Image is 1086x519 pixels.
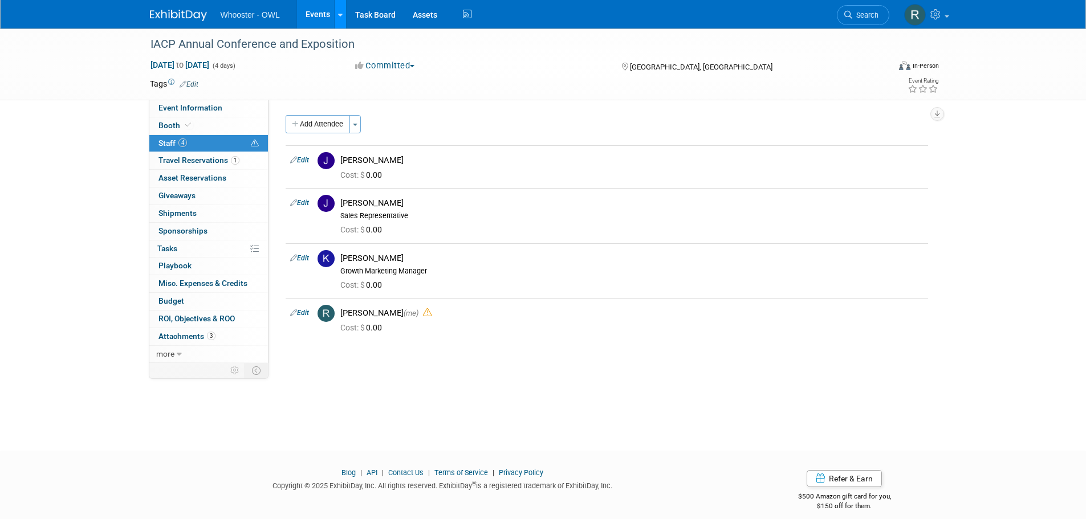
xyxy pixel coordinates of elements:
a: Travel Reservations1 [149,152,268,169]
a: Blog [341,468,356,477]
span: | [490,468,497,477]
span: Cost: $ [340,323,366,332]
a: Edit [290,254,309,262]
span: 0.00 [340,280,387,289]
button: Committed [351,60,419,72]
a: Event Information [149,100,268,117]
span: ROI, Objectives & ROO [158,314,235,323]
div: [PERSON_NAME] [340,308,924,318]
img: J.jpg [318,152,335,169]
span: Cost: $ [340,225,366,234]
a: Sponsorships [149,223,268,240]
a: Search [837,5,889,25]
a: Privacy Policy [499,468,543,477]
span: Cost: $ [340,280,366,289]
span: Search [852,11,878,19]
div: [PERSON_NAME] [340,253,924,264]
sup: ® [472,480,476,487]
a: Asset Reservations [149,170,268,187]
a: Budget [149,293,268,310]
span: Attachments [158,332,215,341]
span: Budget [158,296,184,305]
span: | [425,468,433,477]
span: 0.00 [340,225,387,234]
span: Tasks [157,244,177,253]
a: Attachments3 [149,328,268,345]
a: more [149,346,268,363]
span: 1 [231,156,239,165]
td: Toggle Event Tabs [245,363,268,378]
a: Edit [180,80,198,88]
a: Refer & Earn [807,470,882,487]
button: Add Attendee [286,115,350,133]
span: [DATE] [DATE] [150,60,210,70]
span: Playbook [158,261,192,270]
a: Edit [290,199,309,207]
div: Event Format [822,59,939,76]
div: [PERSON_NAME] [340,198,924,209]
i: Booth reservation complete [185,122,191,128]
span: Asset Reservations [158,173,226,182]
span: 0.00 [340,170,387,179]
span: Cost: $ [340,170,366,179]
span: 4 [178,138,187,147]
span: Giveaways [158,191,196,200]
span: more [156,349,174,358]
div: [PERSON_NAME] [340,155,924,166]
span: | [357,468,365,477]
span: Misc. Expenses & Credits [158,279,247,288]
a: Contact Us [388,468,424,477]
a: Booth [149,117,268,134]
img: R.jpg [318,305,335,322]
td: Personalize Event Tab Strip [225,363,245,378]
a: Shipments [149,205,268,222]
span: | [379,468,387,477]
a: Misc. Expenses & Credits [149,275,268,292]
div: $500 Amazon gift card for you, [753,484,937,510]
div: Copyright © 2025 ExhibitDay, Inc. All rights reserved. ExhibitDay is a registered trademark of Ex... [150,478,736,491]
img: K.jpg [318,250,335,267]
span: (4 days) [211,62,235,70]
td: Tags [150,78,198,89]
span: Staff [158,138,187,148]
i: Double-book Warning! [423,308,432,317]
a: Giveaways [149,187,268,205]
img: Format-Inperson.png [899,61,910,70]
div: $150 off for them. [753,501,937,511]
span: Travel Reservations [158,156,239,165]
a: Playbook [149,258,268,275]
span: to [174,60,185,70]
div: Growth Marketing Manager [340,267,924,276]
span: (me) [404,309,418,317]
span: [GEOGRAPHIC_DATA], [GEOGRAPHIC_DATA] [630,63,772,71]
a: API [367,468,377,477]
div: Event Rating [908,78,938,84]
a: Edit [290,156,309,164]
span: 0.00 [340,323,387,332]
div: In-Person [912,62,939,70]
div: IACP Annual Conference and Exposition [147,34,872,55]
a: ROI, Objectives & ROO [149,310,268,328]
a: Staff4 [149,135,268,152]
span: Sponsorships [158,226,208,235]
img: J.jpg [318,195,335,212]
span: 3 [207,332,215,340]
span: Potential Scheduling Conflict -- at least one attendee is tagged in another overlapping event. [251,138,259,149]
a: Terms of Service [434,468,488,477]
a: Edit [290,309,309,317]
span: Shipments [158,209,197,218]
span: Booth [158,121,193,130]
span: Event Information [158,103,222,112]
img: Richard Spradley [904,4,926,26]
span: Whooster - OWL [221,10,280,19]
div: Sales Representative [340,211,924,220]
a: Tasks [149,240,268,258]
img: ExhibitDay [150,10,207,21]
